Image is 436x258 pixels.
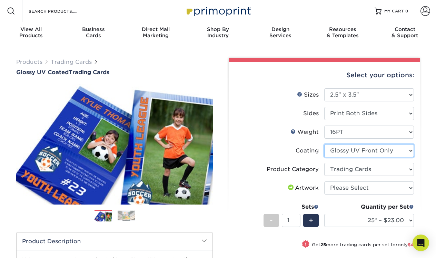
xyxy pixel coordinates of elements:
a: Shop ByIndustry [187,22,249,44]
div: Select your options: [234,62,414,88]
div: Coating [296,147,319,155]
div: Cards [62,26,125,39]
div: Sides [303,109,319,118]
img: Primoprint [184,3,252,18]
span: Business [62,26,125,32]
a: Resources& Templates [311,22,374,44]
span: ! [305,241,307,248]
div: Product Category [267,165,319,173]
span: $4 [408,242,414,247]
span: 0 [405,9,408,13]
div: Marketing [125,26,187,39]
a: DesignServices [249,22,311,44]
strong: 25 [320,242,326,247]
div: Industry [187,26,249,39]
a: Contact& Support [374,22,436,44]
span: Shop By [187,26,249,32]
span: MY CART [384,8,404,14]
img: Glossy UV Coated 01 [16,76,213,212]
span: only [398,242,414,247]
img: Trading Cards 02 [118,210,135,221]
span: - [270,215,273,226]
input: SEARCH PRODUCTS..... [28,7,95,15]
a: Glossy UV CoatedTrading Cards [16,69,213,76]
span: + [309,215,313,226]
a: Products [16,59,42,65]
img: Trading Cards 01 [95,210,112,222]
a: BusinessCards [62,22,125,44]
span: Contact [374,26,436,32]
a: Trading Cards [51,59,92,65]
small: Get more trading cards per set for [312,242,414,249]
h2: Product Description [17,232,212,250]
div: Sets [264,203,319,211]
div: Services [249,26,311,39]
div: Quantity per Set [324,203,414,211]
span: Resources [311,26,374,32]
div: & Support [374,26,436,39]
div: Sizes [297,91,319,99]
span: Design [249,26,311,32]
div: & Templates [311,26,374,39]
span: Direct Mail [125,26,187,32]
div: Weight [290,128,319,136]
span: Glossy UV Coated [16,69,69,76]
div: Artwork [287,184,319,192]
h1: Trading Cards [16,69,213,76]
a: Direct MailMarketing [125,22,187,44]
div: Open Intercom Messenger [413,235,429,251]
